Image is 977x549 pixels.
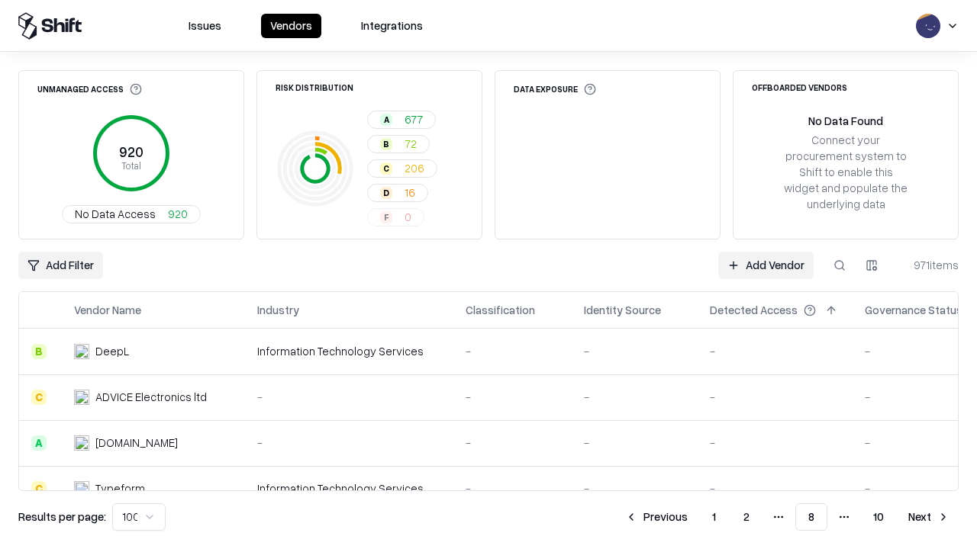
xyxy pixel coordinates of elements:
button: Integrations [352,14,432,38]
button: Add Filter [18,252,103,279]
span: 206 [405,160,424,176]
div: - [710,389,840,405]
span: 677 [405,111,423,127]
div: Data Exposure [514,83,596,95]
span: 920 [168,206,188,222]
div: Industry [257,302,299,318]
div: Offboarded Vendors [752,83,847,91]
div: C [31,390,47,405]
img: cybersafe.co.il [74,435,89,451]
span: 72 [405,136,417,152]
button: Vendors [261,14,321,38]
div: Detected Access [710,302,798,318]
button: Issues [179,14,231,38]
div: No Data Found [808,113,883,129]
div: - [710,435,840,451]
button: C206 [367,159,437,178]
tspan: Total [121,159,141,172]
button: Previous [616,503,697,531]
div: Information Technology Services [257,343,441,359]
div: - [257,389,441,405]
div: D [380,187,392,199]
div: - [710,343,840,359]
button: 8 [795,503,827,531]
button: No Data Access920 [62,205,201,223]
div: [DOMAIN_NAME] [95,435,178,451]
div: - [466,435,559,451]
a: Add Vendor [718,252,814,279]
span: 16 [405,185,415,201]
div: Typeform [95,480,145,496]
span: No Data Access [75,206,156,222]
div: Information Technology Services [257,480,441,496]
div: - [466,480,559,496]
button: 10 [861,503,896,531]
button: 1 [700,503,728,531]
div: - [466,343,559,359]
button: 2 [731,503,762,531]
div: C [31,481,47,496]
tspan: 920 [119,143,143,160]
button: A677 [367,111,436,129]
div: B [31,344,47,359]
div: - [466,389,559,405]
p: Results per page: [18,509,106,525]
div: A [380,114,392,126]
div: Identity Source [584,302,661,318]
div: ADVICE Electronics ltd [95,389,207,405]
div: 971 items [898,257,959,273]
button: D16 [367,184,428,202]
div: Classification [466,302,535,318]
div: Vendor Name [74,302,141,318]
img: Typeform [74,481,89,496]
div: Risk Distribution [276,83,353,91]
div: - [257,435,441,451]
div: A [31,435,47,451]
div: C [380,162,392,175]
div: Connect your procurement system to Shift to enable this widget and populate the underlying data [782,132,909,213]
div: - [710,480,840,496]
div: Unmanaged Access [37,83,142,95]
div: - [584,435,685,451]
div: DeepL [95,343,129,359]
img: DeepL [74,344,89,359]
img: ADVICE Electronics ltd [74,390,89,405]
nav: pagination [616,503,959,531]
div: B [380,138,392,150]
div: Governance Status [865,302,962,318]
button: Next [899,503,959,531]
div: - [584,389,685,405]
div: - [584,343,685,359]
button: B72 [367,135,430,153]
div: - [584,480,685,496]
